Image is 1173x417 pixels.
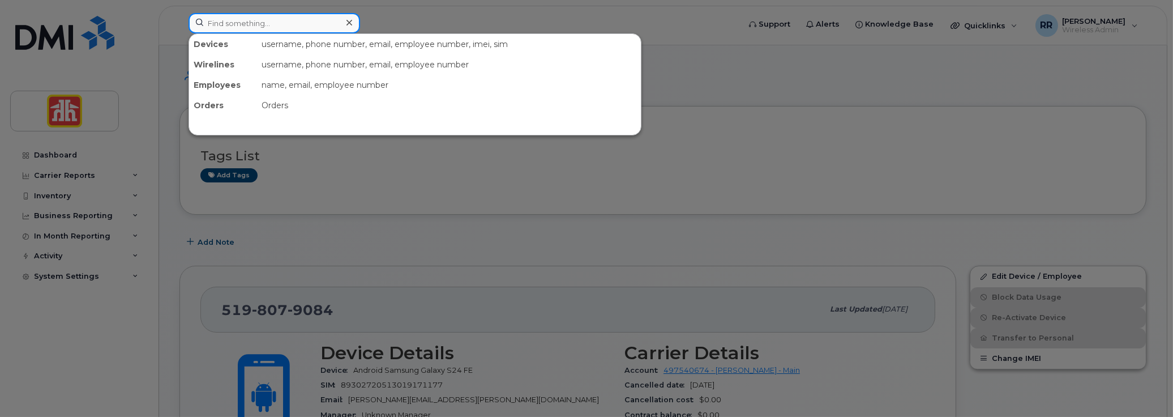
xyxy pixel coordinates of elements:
[189,34,257,54] div: Devices
[189,75,257,95] div: Employees
[257,54,641,75] div: username, phone number, email, employee number
[257,34,641,54] div: username, phone number, email, employee number, imei, sim
[189,54,257,75] div: Wirelines
[257,95,641,116] div: Orders
[257,75,641,95] div: name, email, employee number
[189,95,257,116] div: Orders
